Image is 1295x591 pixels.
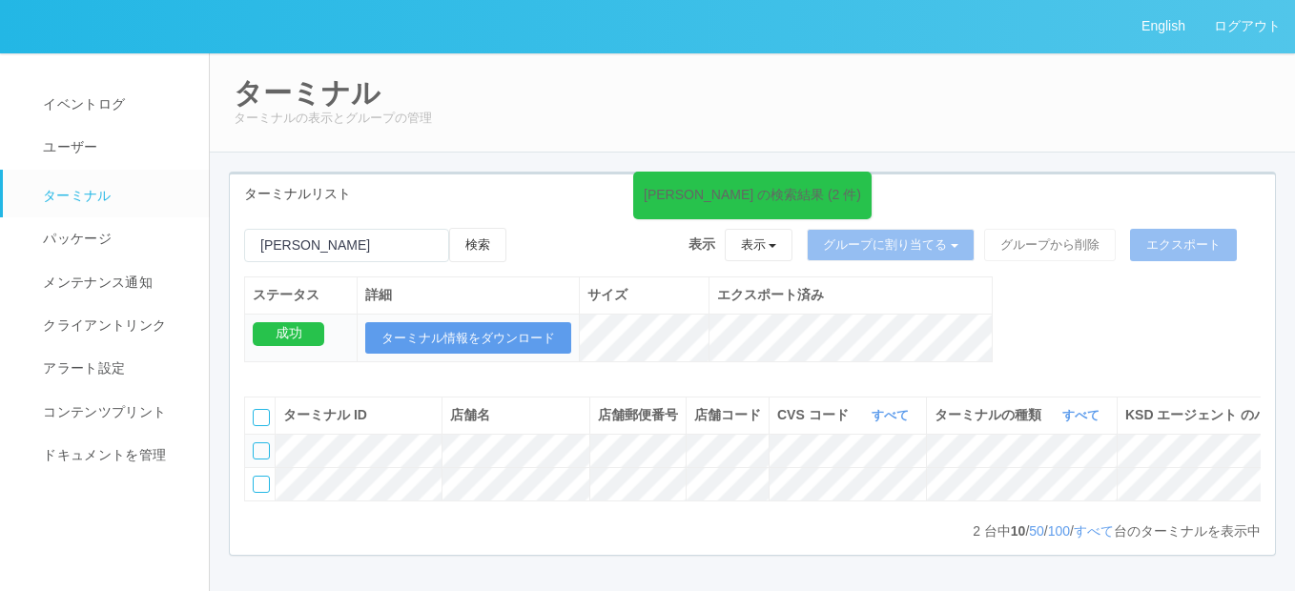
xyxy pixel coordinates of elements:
[1011,523,1026,539] span: 10
[3,170,226,217] a: ターミナル
[725,229,793,261] button: 表示
[807,229,975,261] button: グループに割り当てる
[38,317,166,333] span: クライアントリンク
[1062,408,1104,422] a: すべて
[867,406,918,425] button: すべて
[935,405,1046,425] span: ターミナルの種類
[1058,406,1109,425] button: すべて
[3,434,226,477] a: ドキュメントを管理
[644,185,861,205] div: [PERSON_NAME] の検索結果 (2 件)
[365,322,571,355] button: ターミナル情報をダウンロード
[689,234,715,255] span: 表示
[38,139,97,154] span: ユーザー
[3,83,226,126] a: イベントログ
[38,275,153,290] span: メンテナンス通知
[3,217,226,260] a: パッケージ
[38,96,125,112] span: イベントログ
[3,391,226,434] a: コンテンツプリント
[253,322,324,346] div: 成功
[694,407,761,422] span: 店舗コード
[230,174,1275,214] div: ターミナルリスト
[38,404,166,419] span: コンテンツプリント
[777,405,853,425] span: CVS コード
[449,228,506,262] button: 検索
[598,407,678,422] span: 店舗郵便番号
[3,347,226,390] a: アラート設定
[1074,523,1114,539] a: すべて
[38,447,166,462] span: ドキュメントを管理
[3,126,226,169] a: ユーザー
[450,407,490,422] span: 店舗名
[872,408,914,422] a: すべて
[984,229,1116,261] button: グループから削除
[253,285,349,305] div: ステータス
[38,188,112,203] span: ターミナル
[587,285,701,305] div: サイズ
[973,521,1261,541] p: 台中 / / / 台のターミナルを表示中
[365,285,571,305] div: 詳細
[1048,523,1070,539] a: 100
[3,261,226,304] a: メンテナンス通知
[717,285,984,305] div: エクスポート済み
[3,304,226,347] a: クライアントリンク
[1029,523,1044,539] a: 50
[38,231,112,246] span: パッケージ
[38,360,125,376] span: アラート設定
[1130,229,1237,261] button: エクスポート
[234,109,1271,128] p: ターミナルの表示とグループの管理
[234,77,1271,109] h2: ターミナル
[283,405,434,425] div: ターミナル ID
[973,523,984,539] span: 2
